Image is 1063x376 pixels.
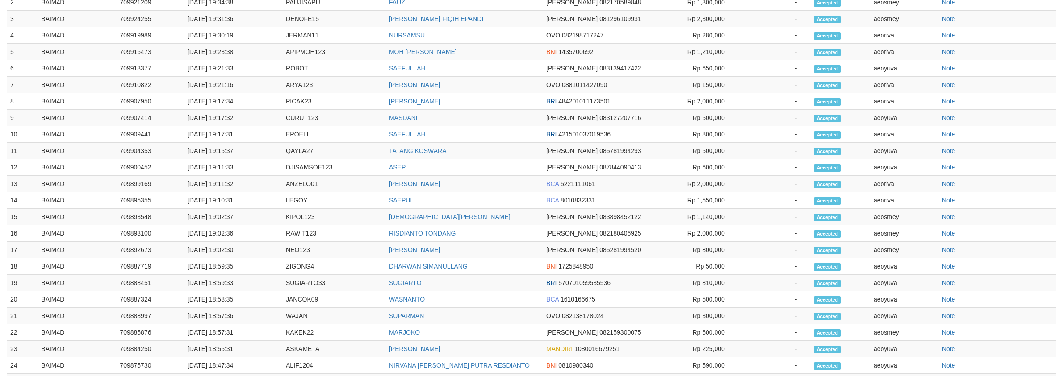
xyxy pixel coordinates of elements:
[942,65,955,72] a: Note
[738,324,810,341] td: -
[184,176,282,192] td: [DATE] 19:11:32
[282,126,385,143] td: EPOELL
[184,357,282,374] td: [DATE] 18:47:34
[647,110,738,126] td: Rp 500,000
[942,147,955,154] a: Note
[738,357,810,374] td: -
[870,275,938,291] td: aeoyuva
[184,308,282,324] td: [DATE] 18:57:36
[38,11,116,27] td: BAIM4D
[647,258,738,275] td: Rp 50,000
[38,341,116,357] td: BAIM4D
[282,291,385,308] td: JANCOK09
[942,345,955,352] a: Note
[7,159,38,176] td: 12
[870,291,938,308] td: aeoyuva
[116,44,184,60] td: 709916473
[282,176,385,192] td: ANZELO01
[38,93,116,110] td: BAIM4D
[7,110,38,126] td: 9
[38,225,116,242] td: BAIM4D
[870,341,938,357] td: aeoyuva
[870,308,938,324] td: aeoyuva
[7,209,38,225] td: 15
[116,324,184,341] td: 709885876
[942,48,955,55] a: Note
[738,308,810,324] td: -
[870,258,938,275] td: aeoyuva
[738,11,810,27] td: -
[814,115,841,122] span: Accepted
[647,143,738,159] td: Rp 500,000
[116,93,184,110] td: 709907950
[546,279,557,286] span: BRI
[599,230,641,237] span: 082180406925
[38,126,116,143] td: BAIM4D
[942,131,955,138] a: Note
[546,32,560,39] span: OVO
[7,225,38,242] td: 16
[814,16,841,23] span: Accepted
[282,225,385,242] td: RAWIT123
[599,65,641,72] span: 083139417422
[7,192,38,209] td: 14
[116,275,184,291] td: 709888451
[546,48,557,55] span: BNI
[38,27,116,44] td: BAIM4D
[814,49,841,56] span: Accepted
[546,15,598,22] span: [PERSON_NAME]
[38,275,116,291] td: BAIM4D
[546,345,573,352] span: MANDIRI
[546,296,559,303] span: BCA
[7,291,38,308] td: 20
[546,362,557,369] span: BNI
[738,225,810,242] td: -
[7,308,38,324] td: 21
[184,275,282,291] td: [DATE] 18:59:33
[561,296,595,303] span: 1610166675
[942,81,955,88] a: Note
[116,27,184,44] td: 709919989
[942,98,955,105] a: Note
[738,60,810,77] td: -
[546,114,598,121] span: [PERSON_NAME]
[116,341,184,357] td: 709884250
[282,27,385,44] td: JERMAN11
[282,93,385,110] td: PICAK23
[389,246,440,253] a: [PERSON_NAME]
[282,143,385,159] td: QAYLA27
[38,357,116,374] td: BAIM4D
[942,329,955,336] a: Note
[184,77,282,93] td: [DATE] 19:21:16
[184,209,282,225] td: [DATE] 19:02:37
[870,126,938,143] td: aeoriva
[562,312,603,319] span: 082138178024
[647,93,738,110] td: Rp 2,000,000
[647,291,738,308] td: Rp 500,000
[647,77,738,93] td: Rp 150,000
[184,225,282,242] td: [DATE] 19:02:36
[814,181,841,188] span: Accepted
[814,131,841,139] span: Accepted
[282,209,385,225] td: KIPOL123
[7,27,38,44] td: 4
[546,263,557,270] span: BNI
[738,176,810,192] td: -
[738,44,810,60] td: -
[738,93,810,110] td: -
[38,159,116,176] td: BAIM4D
[558,48,593,55] span: 1435700692
[7,143,38,159] td: 11
[870,159,938,176] td: aeoyuva
[116,126,184,143] td: 709909441
[7,242,38,258] td: 17
[599,213,641,220] span: 083898452122
[647,192,738,209] td: Rp 1,550,000
[282,159,385,176] td: DJISAMSOE123
[546,180,559,187] span: BCA
[184,126,282,143] td: [DATE] 19:17:31
[389,81,440,88] a: [PERSON_NAME]
[184,258,282,275] td: [DATE] 18:59:35
[184,110,282,126] td: [DATE] 19:17:32
[738,159,810,176] td: -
